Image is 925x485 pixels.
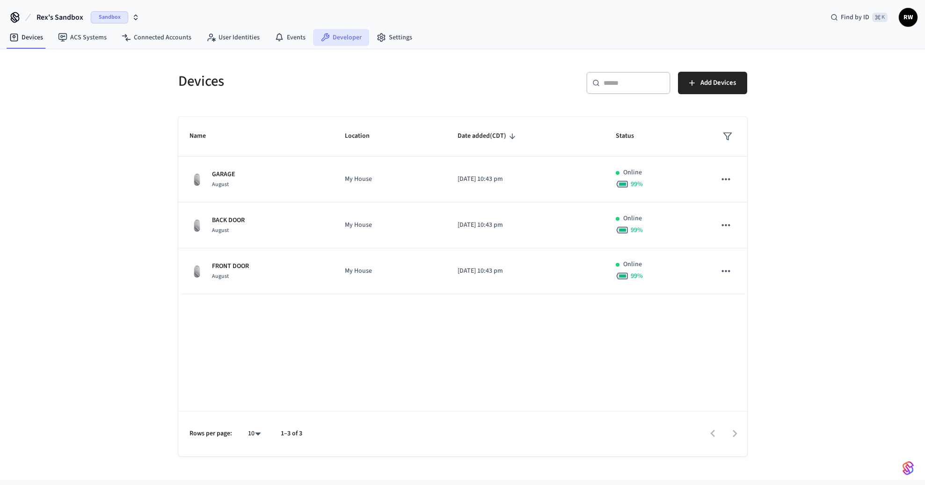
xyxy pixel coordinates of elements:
[458,174,593,184] p: [DATE] 10:43 pm
[345,266,435,276] p: My House
[345,220,435,230] p: My House
[623,214,642,224] p: Online
[678,72,747,94] button: Add Devices
[243,427,266,440] div: 10
[189,429,232,439] p: Rows per page:
[212,272,229,280] span: August
[631,225,643,235] span: 99 %
[212,180,229,188] span: August
[36,12,83,23] span: Rex's Sandbox
[114,29,199,46] a: Connected Accounts
[616,129,646,143] span: Status
[458,266,593,276] p: [DATE] 10:43 pm
[700,77,736,89] span: Add Devices
[623,260,642,269] p: Online
[899,8,918,27] button: RW
[631,179,643,189] span: 99 %
[189,172,204,187] img: August Wifi Smart Lock 3rd Gen, Silver, Front
[900,9,917,26] span: RW
[189,129,218,143] span: Name
[51,29,114,46] a: ACS Systems
[189,218,204,233] img: August Wifi Smart Lock 3rd Gen, Silver, Front
[369,29,420,46] a: Settings
[267,29,313,46] a: Events
[91,11,128,23] span: Sandbox
[823,9,895,26] div: Find by ID⌘ K
[212,261,249,271] p: FRONT DOOR
[313,29,369,46] a: Developer
[631,271,643,281] span: 99 %
[345,129,382,143] span: Location
[872,13,888,22] span: ⌘ K
[841,13,869,22] span: Find by ID
[2,29,51,46] a: Devices
[199,29,267,46] a: User Identities
[178,117,747,294] table: sticky table
[212,216,245,225] p: BACK DOOR
[903,461,914,476] img: SeamLogoGradient.69752ec5.svg
[345,174,435,184] p: My House
[212,226,229,234] span: August
[281,429,302,439] p: 1–3 of 3
[623,168,642,178] p: Online
[458,129,518,143] span: Date added(CDT)
[212,170,235,179] p: GARAGE
[458,220,593,230] p: [DATE] 10:43 pm
[189,264,204,279] img: August Wifi Smart Lock 3rd Gen, Silver, Front
[178,72,457,91] h5: Devices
